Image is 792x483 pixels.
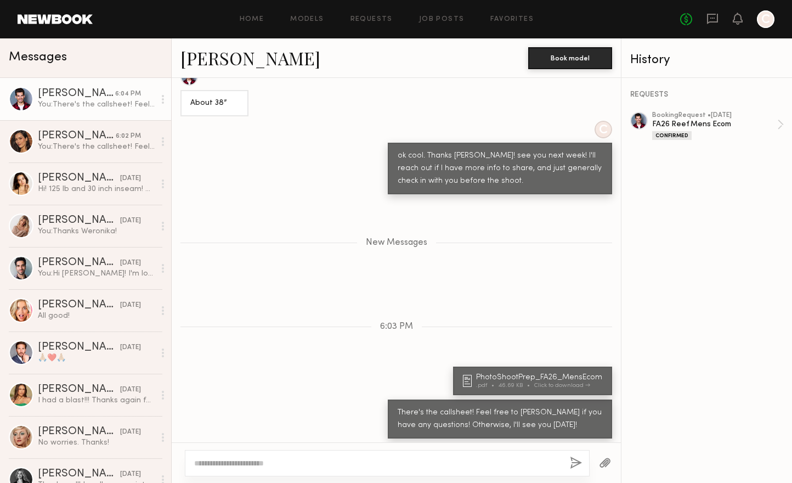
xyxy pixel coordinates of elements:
div: No worries. Thanks! [38,437,155,448]
a: Requests [350,16,393,23]
a: Models [290,16,324,23]
a: Job Posts [419,16,465,23]
a: Home [240,16,264,23]
div: .pdf [476,383,499,389]
div: [DATE] [120,216,141,226]
a: Book model [528,53,612,62]
span: New Messages [366,238,427,248]
div: 6:04 PM [115,89,141,99]
div: [PERSON_NAME] [38,257,120,268]
div: There's the callsheet! Feel free to [PERSON_NAME] if you have any questions! Otherwise, I'll see ... [398,407,602,432]
div: You: Hi [PERSON_NAME]! I'm looking for an ecom [DEMOGRAPHIC_DATA] model. Do you have any examples... [38,268,155,279]
div: [PERSON_NAME] [38,215,120,226]
span: Messages [9,51,67,64]
div: [PERSON_NAME] [38,88,115,99]
div: [DATE] [120,173,141,184]
div: [PERSON_NAME] [38,384,120,395]
div: booking Request • [DATE] [652,112,777,119]
div: Confirmed [652,131,692,140]
div: About 38” [190,97,239,110]
div: [DATE] [120,258,141,268]
a: Favorites [490,16,534,23]
div: [DATE] [120,300,141,311]
div: [PERSON_NAME] [38,342,120,353]
div: [PERSON_NAME] [38,173,120,184]
div: [PERSON_NAME] [38,300,120,311]
div: [PERSON_NAME] [38,131,116,142]
div: History [630,54,784,66]
div: 6:02 PM [116,131,141,142]
div: [PERSON_NAME] [38,469,120,480]
div: You: There's the callsheet! Feel free to [PERSON_NAME] if you have any questions! Otherwise, I'll... [38,142,155,152]
div: [DATE] [120,342,141,353]
div: [DATE] [120,385,141,395]
a: C [757,10,774,28]
div: 46.69 KB [499,383,534,389]
button: Book model [528,47,612,69]
div: [PERSON_NAME] [38,426,120,437]
a: PhotoShootPrep_FA26_MensEcom.pdf46.69 KBClick to download [463,374,606,389]
div: ok cool. Thanks [PERSON_NAME]! see you next week! I'll reach out if I have more info to share, an... [398,150,602,188]
a: bookingRequest •[DATE]FA26 Reef Mens EcomConfirmed [652,112,784,140]
div: Click to download [534,383,590,389]
div: [DATE] [120,469,141,480]
div: PhotoShootPrep_FA26_MensEcom [476,374,606,381]
div: You: Thanks Weronika! [38,226,155,237]
a: [PERSON_NAME] [180,46,320,70]
div: 🙏🏼❤️🙏🏼 [38,353,155,363]
div: [DATE] [120,427,141,437]
div: I had a blast!!! Thanks again for everything 🥰 [38,395,155,406]
span: 6:03 PM [380,322,413,332]
div: Hi! 125 lb and 30 inch inseam! Thanks hope you’re well too🙂 [38,184,155,194]
div: All good! [38,311,155,321]
div: REQUESTS [630,91,784,99]
div: FA26 Reef Mens Ecom [652,119,777,130]
div: You: There's the callsheet! Feel free to [PERSON_NAME] if you have any questions! Otherwise, I'll... [38,99,155,110]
